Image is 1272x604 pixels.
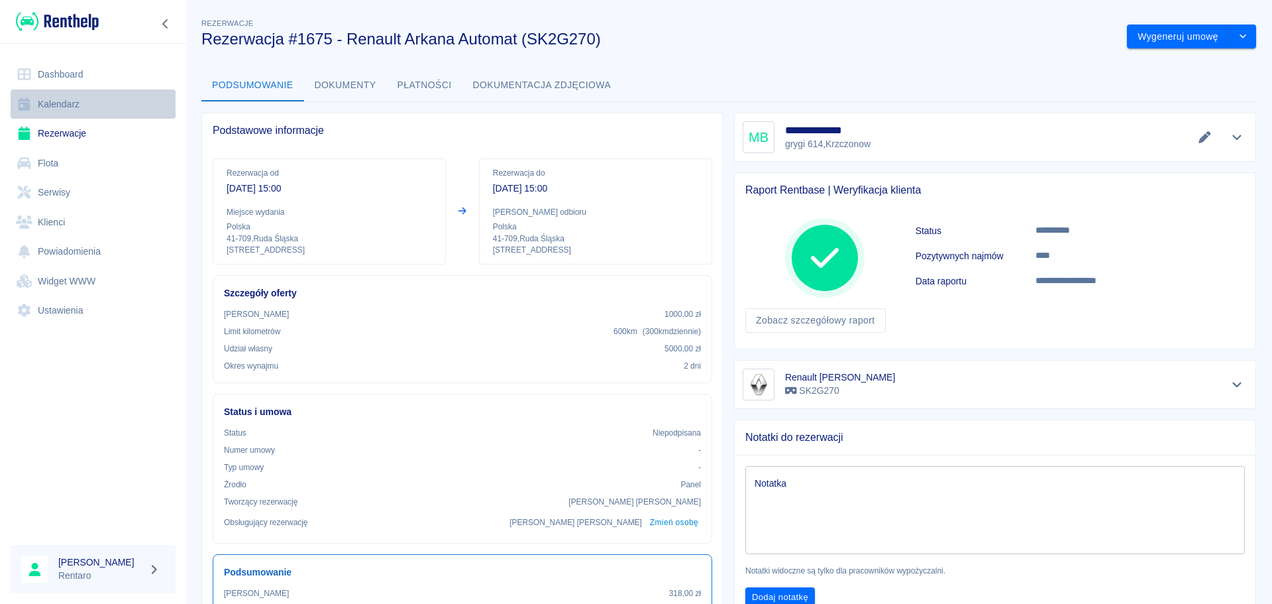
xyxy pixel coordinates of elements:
button: Płatności [387,70,462,101]
p: 600 km [613,326,701,337]
button: Pokaż szczegóły [1226,128,1248,147]
p: 1000,00 zł [664,308,701,320]
h6: Szczegóły oferty [224,286,701,300]
a: Powiadomienia [11,237,176,267]
img: Image [745,371,772,398]
p: 41-709 , Ruda Śląska [493,233,698,245]
p: Rezerwacja do [493,167,698,179]
span: Rezerwacje [201,19,253,27]
p: Okres wynajmu [224,360,278,372]
p: Polska [493,221,698,233]
h3: Rezerwacja #1675 - Renault Arkana Automat (SK2G270) [201,30,1116,48]
button: Edytuj dane [1194,128,1216,147]
a: Klienci [11,208,176,237]
a: Ustawienia [11,296,176,326]
button: drop-down [1230,25,1256,49]
a: Widget WWW [11,267,176,296]
p: Rezerwacja od [227,167,432,179]
p: - [698,444,701,456]
p: Udział własny [224,343,272,355]
span: ( 300 km dziennie ) [643,327,701,336]
p: Status [224,427,246,439]
p: grygi 614 , Krzczonow [785,137,873,151]
button: Wygeneruj umowę [1127,25,1230,49]
p: [PERSON_NAME] odbioru [493,206,698,218]
a: Kalendarz [11,90,176,119]
span: Raport Rentbase | Weryfikacja klienta [745,184,1245,197]
p: Numer umowy [224,444,275,456]
button: Pokaż szczegóły [1226,375,1248,394]
span: Podstawowe informacje [213,124,712,137]
span: Notatki do rezerwacji [745,431,1245,444]
p: [STREET_ADDRESS] [227,245,432,256]
button: Podsumowanie [201,70,304,101]
button: Zwiń nawigację [156,15,176,32]
img: Renthelp logo [16,11,99,32]
button: Dokumentacja zdjęciowa [462,70,622,101]
a: Serwisy [11,178,176,208]
p: Rentaro [58,569,143,583]
p: Żrodło [224,479,246,491]
p: SK2G270 [785,384,895,398]
a: Zobacz szczegółowy raport [745,308,886,333]
a: Flota [11,149,176,178]
button: Dokumenty [304,70,387,101]
p: 318,00 zł [669,587,701,599]
p: [PERSON_NAME] [224,308,289,320]
p: 41-709 , Ruda Śląska [227,233,432,245]
p: - [698,461,701,473]
a: Dashboard [11,60,176,90]
p: Obsługujący rezerwację [224,516,308,528]
h6: Data raportu [916,274,1035,288]
h6: Status [916,224,1035,237]
p: [PERSON_NAME] [224,587,289,599]
p: [PERSON_NAME] [PERSON_NAME] [568,496,701,508]
p: [DATE] 15:00 [227,182,432,196]
p: Miejsce wydania [227,206,432,218]
p: [DATE] 15:00 [493,182,698,196]
p: Typ umowy [224,461,264,473]
h6: Podsumowanie [224,566,701,579]
p: Tworzący rezerwację [224,496,297,508]
h6: [PERSON_NAME] [58,556,143,569]
div: MB [743,121,774,153]
p: Limit kilometrów [224,326,280,337]
h6: Status i umowa [224,405,701,419]
p: [STREET_ADDRESS] [493,245,698,256]
h6: Pozytywnych najmów [916,249,1035,263]
a: Renthelp logo [11,11,99,32]
p: 2 dni [684,360,701,372]
button: Zmień osobę [647,513,701,532]
p: Polska [227,221,432,233]
p: Niepodpisana [653,427,701,439]
h6: Renault [PERSON_NAME] [785,371,895,384]
a: Rezerwacje [11,119,176,149]
p: Panel [681,479,702,491]
p: Notatki widoczne są tylko dla pracowników wypożyczalni. [745,565,1245,577]
p: 5000,00 zł [664,343,701,355]
p: [PERSON_NAME] [PERSON_NAME] [509,516,642,528]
